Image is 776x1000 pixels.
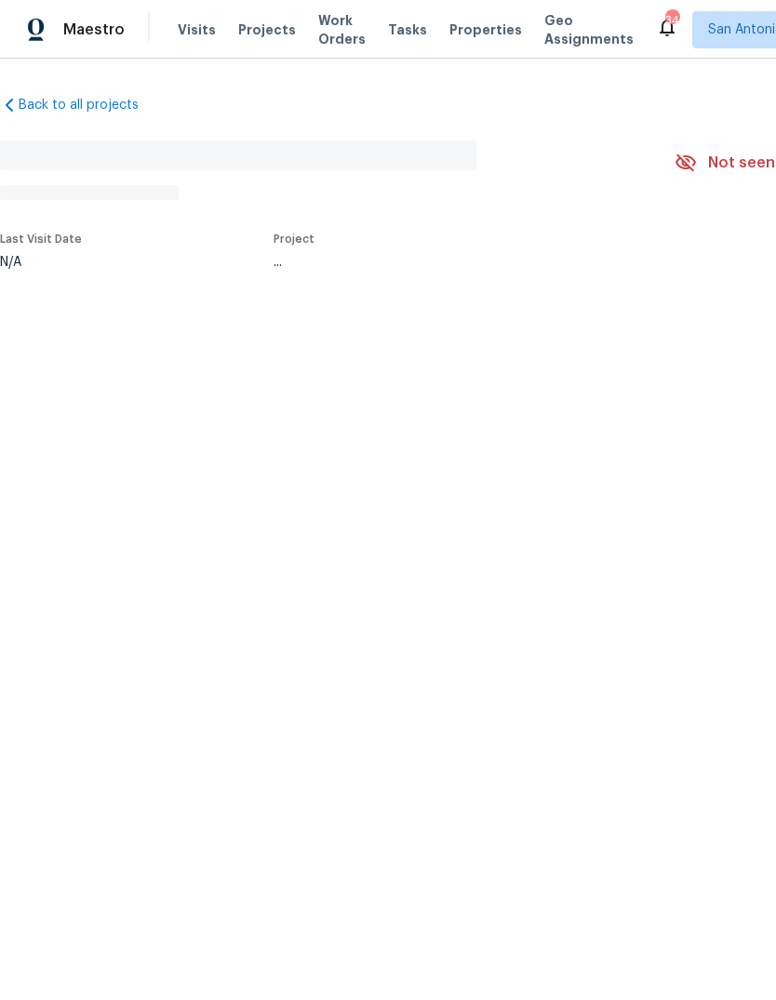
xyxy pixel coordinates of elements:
[449,20,522,39] span: Properties
[178,20,216,39] span: Visits
[318,11,366,48] span: Work Orders
[63,20,125,39] span: Maestro
[274,233,314,245] span: Project
[544,11,634,48] span: Geo Assignments
[238,20,296,39] span: Projects
[388,23,427,36] span: Tasks
[274,256,631,269] div: ...
[665,11,678,30] div: 34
